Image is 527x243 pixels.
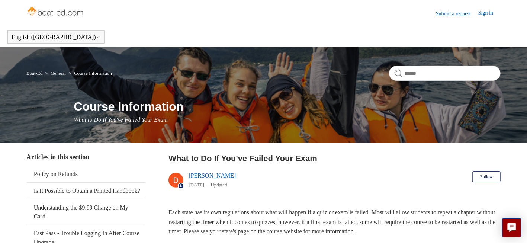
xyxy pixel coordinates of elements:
[26,153,89,161] span: Articles in this section
[12,34,100,41] button: English ([GEOGRAPHIC_DATA])
[26,183,145,199] a: Is It Possible to Obtain a Printed Handbook?
[168,152,501,164] h2: What to Do If You've Failed Your Exam
[51,70,66,76] a: General
[472,171,501,182] button: Follow Article
[389,66,501,81] input: Search
[502,218,521,237] button: Live chat
[189,182,204,188] time: 03/04/2024, 10:08
[26,166,145,182] a: Policy on Refunds
[168,209,495,234] span: Each state has its own regulations about what will happen if a quiz or exam is failed. Most will ...
[74,116,167,123] span: What to Do If You've Failed Your Exam
[26,70,44,76] li: Boat-Ed
[26,199,145,225] a: Understanding the $9.99 Charge on My Card
[211,182,227,188] li: Updated
[26,70,42,76] a: Boat-Ed
[436,10,478,17] a: Submit a request
[67,70,112,76] li: Course Information
[26,4,86,19] img: Boat-Ed Help Center home page
[189,172,236,179] a: [PERSON_NAME]
[44,70,67,76] li: General
[74,70,112,76] a: Course Information
[74,97,501,115] h1: Course Information
[478,9,501,18] a: Sign in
